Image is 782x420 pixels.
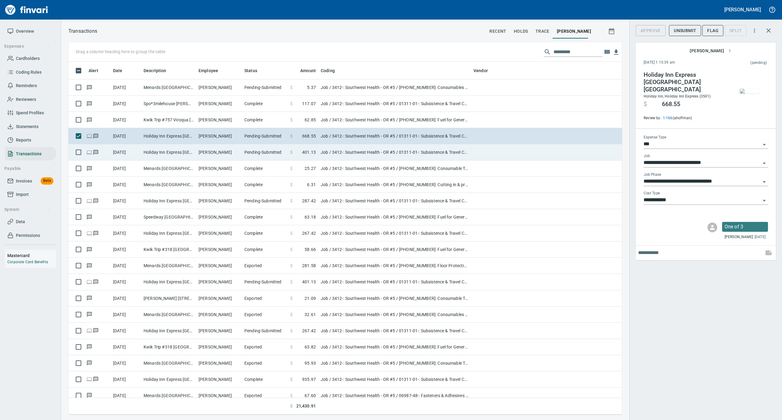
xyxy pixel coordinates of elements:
[318,274,471,290] td: Job / 3412-: Southwest Health - OR #5 / 01311-01-: Subsistence & Travel CM/GC / 8: Indirects
[93,377,99,381] span: Has messages
[199,67,218,74] span: Employee
[5,120,56,134] a: Statements
[290,403,293,409] span: $
[5,133,56,147] a: Reports
[305,295,316,301] span: 21.09
[242,258,288,274] td: Exported
[318,160,471,177] td: Job / 3412-: Southwest Health - OR #5 / [PHONE_NUMBER]: Consumable Tools & Accessories - General ...
[687,45,734,57] button: [PERSON_NAME]
[755,234,766,240] span: [DATE]
[2,163,53,174] button: Payable
[290,344,293,350] span: $
[242,209,288,225] td: Complete
[644,192,660,195] label: Cost Type
[761,245,776,260] span: This records your note into the expense. If you would like to send a message to an employee inste...
[111,128,141,144] td: [DATE]
[93,328,99,332] span: Has messages
[86,231,93,235] span: Online transaction
[93,199,99,203] span: Has messages
[16,96,36,103] span: Reviewers
[89,67,106,74] span: Alert
[5,106,56,120] a: Spend Profiles
[196,112,242,128] td: [PERSON_NAME]
[196,274,242,290] td: [PERSON_NAME]
[302,101,316,107] span: 117.07
[111,274,141,290] td: [DATE]
[86,312,93,316] span: Has messages
[196,177,242,193] td: [PERSON_NAME]
[535,28,550,35] span: trace
[86,377,93,381] span: Online transaction
[141,323,196,339] td: Holiday Inn Express [GEOGRAPHIC_DATA] [GEOGRAPHIC_DATA]
[111,339,141,355] td: [DATE]
[16,136,31,144] span: Reports
[713,60,767,66] span: This charge has not been settled by the merchant yet. This usually takes a couple of days but in ...
[242,307,288,323] td: Exported
[76,49,165,55] p: Drag a column heading here to group the table
[111,96,141,112] td: [DATE]
[644,101,647,108] span: $
[302,263,316,269] span: 281.58
[5,215,56,229] a: Data
[290,263,293,269] span: $
[290,360,293,366] span: $
[111,307,141,323] td: [DATE]
[602,47,612,57] button: Choose columns to display
[644,94,711,98] span: Holiday Inn, Holiday Inn Express (3501)
[141,307,196,323] td: Menards [GEOGRAPHIC_DATA] [GEOGRAPHIC_DATA] [GEOGRAPHIC_DATA] [GEOGRAPHIC_DATA]
[318,96,471,112] td: Job / 3412-: Southwest Health - OR #5 / 01311-01-: Subsistence & Travel CM/GC / 8: Indirects
[290,376,293,382] span: $
[725,28,747,33] div: Transaction still pending, cannot split yet. It usually takes 2-3 days for a merchant to settle a...
[557,28,591,35] span: [PERSON_NAME]
[707,27,718,35] span: Flag
[722,222,768,232] div: Click for options
[644,173,661,177] label: Job Phase
[16,123,38,131] span: Statements
[113,67,130,74] span: Date
[242,388,288,404] td: Exported
[290,328,293,334] span: $
[662,101,680,108] span: 668.55
[318,225,471,241] td: Job / 3412-: Southwest Health - OR #5 / 01311-01-: Subsistence & Travel CM/GC / 8: Indirects
[141,241,196,258] td: Kwik Trip #318 [GEOGRAPHIC_DATA] WI
[242,274,288,290] td: Pending-Submitted
[111,160,141,177] td: [DATE]
[242,241,288,258] td: Complete
[16,218,25,226] span: Data
[5,229,56,242] a: Permissions
[242,355,288,371] td: Exported
[602,24,622,39] button: Show transactions within a particular date range
[196,79,242,96] td: [PERSON_NAME]
[2,204,53,215] button: System
[318,323,471,339] td: Job / 3412-: Southwest Health - OR #5 / 01311-01-: Subsistence & Travel CM/GC / 8: Indirects
[305,246,316,252] span: 58.66
[290,198,293,204] span: $
[141,96,196,112] td: Spo*3milehouse [PERSON_NAME][GEOGRAPHIC_DATA]
[612,48,621,57] button: Download table
[86,182,93,186] span: Has messages
[644,136,666,139] label: Expense Type
[86,85,93,89] span: Has messages
[302,133,316,139] span: 668.55
[16,177,32,185] span: Invoices
[318,144,471,160] td: Job / 3412-: Southwest Health - OR #5 / 01311-01-: Subsistence & Travel CM/GC / 8: Indirects
[86,199,93,203] span: Online transaction
[318,112,471,128] td: Job / 3412-: Southwest Health - OR #5 / [PHONE_NUMBER]: Fuel for General Conditions/CM Equipment ...
[318,307,471,323] td: Job / 3412-: Southwest Health - OR #5 / [PHONE_NUMBER]: Consumables - Carpentry / 8: Indirects
[196,388,242,404] td: [PERSON_NAME]
[290,246,293,252] span: $
[196,339,242,355] td: [PERSON_NAME]
[318,241,471,258] td: Job / 3412-: Southwest Health - OR #5 / [PHONE_NUMBER]: Fuel for General Conditions/CM Equipment ...
[16,109,44,117] span: Spend Profiles
[725,223,766,230] p: One of 3
[111,209,141,225] td: [DATE]
[305,311,316,318] span: 32.61
[86,247,93,251] span: Has messages
[318,128,471,144] td: Job / 3412-: Southwest Health - OR #5 / 01311-01-: Subsistence & Travel CM/GC / 8: Indirects
[318,290,471,307] td: Job / 3412-: Southwest Health - OR #5 / [PHONE_NUMBER]: Consumable Tools & Accessories - General ...
[141,258,196,274] td: Menards [GEOGRAPHIC_DATA] [GEOGRAPHIC_DATA] [GEOGRAPHIC_DATA] [GEOGRAPHIC_DATA]
[16,82,37,90] span: Reminders
[111,371,141,388] td: [DATE]
[292,67,316,74] span: Amount
[5,147,56,161] a: Transactions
